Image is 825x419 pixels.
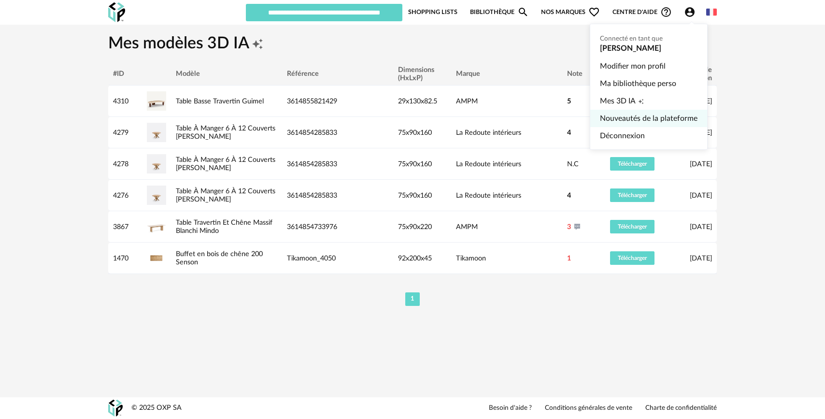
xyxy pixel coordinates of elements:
[393,223,451,231] div: 75x90x220
[393,97,451,105] div: 29x130x82.5
[684,6,700,18] span: Account Circle icon
[287,98,337,105] span: 3614855821429
[176,250,263,266] a: Buffet en bois de chêne 200 Senson
[567,97,571,105] span: 5
[638,92,644,110] span: Creation icon
[108,191,142,200] div: 4276
[451,223,562,231] div: AMPM
[393,160,451,168] div: 75x90x160
[610,220,654,233] button: Télécharger
[600,127,697,144] a: Déconnexion
[600,58,697,75] a: Modifier mon profil
[393,254,451,262] div: 92x200x45
[108,160,142,168] div: 4278
[660,6,672,18] span: Help Circle Outline icon
[147,123,166,142] img: Table À Manger 6 À 12 Couverts Gosling
[669,191,717,200] div: [DATE]
[470,3,529,21] a: BibliothèqueMagnify icon
[489,404,532,413] a: Besoin d'aide ?
[541,3,600,21] span: Nos marques
[147,186,166,205] img: Table À Manger 6 À 12 Couverts Gosling
[451,129,562,137] div: La Redoute intérieurs
[567,254,571,262] span: 1
[600,75,697,92] a: Ma bibliothèque perso
[108,33,717,55] h1: Mes modèles 3D IA
[176,125,275,140] a: Table À Manger 6 À 12 Couverts [PERSON_NAME]
[287,129,337,136] span: 3614854285833
[393,66,451,83] div: Dimensions (HxLxP)
[287,192,337,199] span: 3614854285833
[131,404,182,413] div: © 2025 OXP SA
[618,192,647,198] span: Télécharger
[287,223,337,231] span: 3614854733976
[176,156,275,172] a: Table À Manger 6 À 12 Couverts [PERSON_NAME]
[147,154,166,173] img: Table À Manger 6 À 12 Couverts Gosling
[669,254,717,262] div: [DATE]
[405,292,420,306] li: 1
[451,160,562,168] div: La Redoute intérieurs
[618,224,647,230] span: Télécharger
[408,3,457,21] a: Shopping Lists
[108,400,123,417] img: OXP
[567,160,579,168] span: N.C
[600,92,636,110] span: Mes 3D IA
[176,219,272,234] a: Table Travertin Et Chêne Massif Blanchi Mindo
[567,191,571,200] span: 4
[451,97,562,105] div: AMPM
[108,129,142,137] div: 4279
[706,7,717,17] img: fr
[176,98,264,105] a: Table Basse Travertin Guimel
[393,191,451,200] div: 75x90x160
[684,6,696,18] span: Account Circle icon
[108,223,142,231] div: 3867
[252,33,263,55] span: Creation icon
[545,404,632,413] a: Conditions générales de vente
[147,217,166,236] img: Table Travertin Et Chêne Massif Blanchi Mindo
[610,188,654,202] button: Télécharger
[618,161,647,167] span: Télécharger
[669,223,717,231] div: [DATE]
[108,2,125,22] img: OXP
[108,254,142,262] div: 1470
[108,97,142,105] div: 4310
[451,191,562,200] div: La Redoute intérieurs
[567,129,571,137] span: 4
[147,248,166,268] img: Buffet en bois de chêne 200 Senson
[282,70,393,78] div: Référence
[600,92,697,110] a: Mes 3D IACreation icon
[612,6,672,18] span: Centre d'aideHelp Circle Outline icon
[176,188,275,203] a: Table À Manger 6 À 12 Couverts [PERSON_NAME]
[517,6,529,18] span: Magnify icon
[645,404,717,413] a: Charte de confidentialité
[618,255,647,261] span: Télécharger
[147,91,166,111] img: Table Basse Travertin Guimel
[588,6,600,18] span: Heart Outline icon
[562,70,596,78] div: Note
[287,255,336,262] span: Tikamoon_4050
[451,70,562,78] div: Marque
[669,160,717,168] div: [DATE]
[287,160,337,168] span: 3614854285833
[567,223,571,231] span: 3
[393,129,451,137] div: 75x90x160
[108,70,142,78] div: #ID
[610,157,654,171] button: Télécharger
[171,70,282,78] div: Modèle
[600,110,697,127] a: Nouveautés de la plateforme
[451,254,562,262] div: Tikamoon
[610,251,654,265] button: Télécharger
